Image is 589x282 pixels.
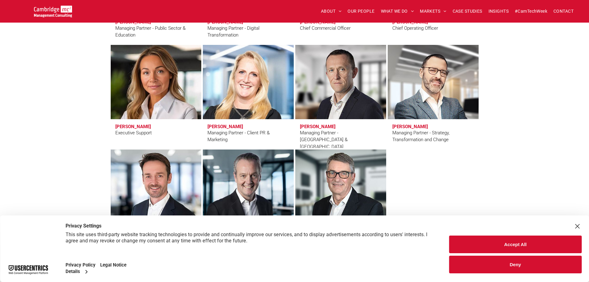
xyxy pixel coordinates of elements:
h3: [PERSON_NAME] [115,124,151,129]
a: CONTACT [550,7,577,16]
a: ABOUT [318,7,345,16]
a: WHAT WE DO [378,7,417,16]
a: INSIGHTS [485,7,512,16]
div: Managing Partner - Client PR & Marketing [207,129,289,143]
h3: [PERSON_NAME] [392,124,428,129]
h3: [PERSON_NAME] [300,124,335,129]
div: Managing Partner - Digital Transformation [207,25,289,39]
div: Managing Partner - Public Sector & Education [115,25,197,39]
a: CASE STUDIES [450,7,485,16]
div: Chief Commercial Officer [300,25,351,32]
div: Managing Partner - Strategy, Transformation and Change [392,129,474,143]
div: Managing Partner - [GEOGRAPHIC_DATA] & [GEOGRAPHIC_DATA] [300,129,382,150]
a: MARKETS [417,7,449,16]
a: OUR PEOPLE [344,7,378,16]
a: #CamTechWeek [512,7,550,16]
h3: [PERSON_NAME] [207,124,243,129]
img: Cambridge MC Logo [34,6,72,17]
div: Chief Operating Officer [392,25,438,32]
div: Executive Support [115,129,152,137]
